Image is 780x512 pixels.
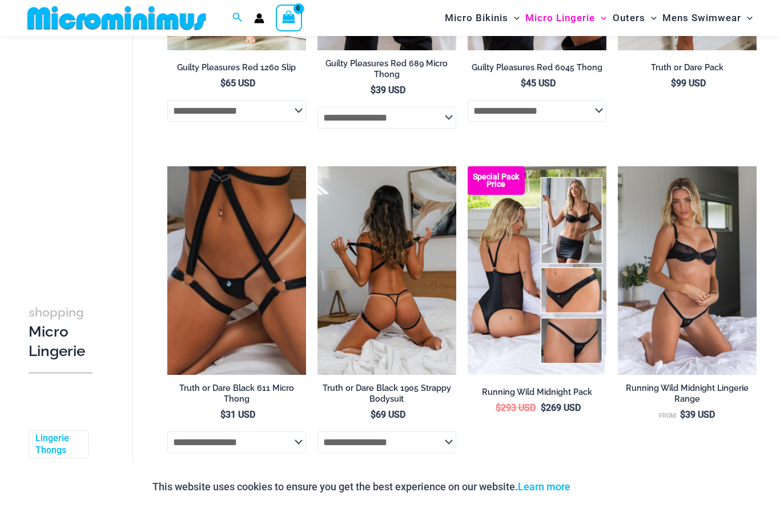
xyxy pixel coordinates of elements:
[371,409,405,420] bdi: 69 USD
[468,62,606,73] h2: Guilty Pleasures Red 6045 Thong
[468,173,525,188] b: Special Pack Price
[468,62,606,77] a: Guilty Pleasures Red 6045 Thong
[254,13,264,23] a: Account icon link
[618,166,757,375] img: Running Wild Midnight 1052 Top 6512 Bottom 02
[232,11,243,25] a: Search icon link
[167,166,306,375] a: Truth or Dare Black Micro 02Truth or Dare Black 1905 Bodysuit 611 Micro 12Truth or Dare Black 190...
[518,481,570,493] a: Learn more
[508,3,520,33] span: Menu Toggle
[29,302,93,361] h3: Micro Lingerie
[167,62,306,77] a: Guilty Pleasures Red 1260 Slip
[680,409,685,420] span: $
[371,409,376,420] span: $
[29,38,131,267] iframe: TrustedSite Certified
[317,166,456,375] img: Truth or Dare Black 1905 Bodysuit 611 Micro 05
[541,402,546,413] span: $
[522,3,609,33] a: Micro LingerieMenu ToggleMenu Toggle
[371,85,405,95] bdi: 39 USD
[220,78,255,89] bdi: 65 USD
[167,166,306,375] img: Truth or Dare Black Micro 02
[618,166,757,375] a: Running Wild Midnight 1052 Top 6512 Bottom 02Running Wild Midnight 1052 Top 6512 Bottom 05Running...
[645,3,657,33] span: Menu Toggle
[521,78,526,89] span: $
[276,5,302,31] a: View Shopping Cart, empty
[167,383,306,409] a: Truth or Dare Black 611 Micro Thong
[618,383,757,409] a: Running Wild Midnight Lingerie Range
[595,3,606,33] span: Menu Toggle
[167,62,306,73] h2: Guilty Pleasures Red 1260 Slip
[468,166,606,375] a: All Styles (1) Running Wild Midnight 1052 Top 6512 Bottom 04Running Wild Midnight 1052 Top 6512 B...
[525,3,595,33] span: Micro Lingerie
[662,3,741,33] span: Mens Swimwear
[440,2,757,34] nav: Site Navigation
[317,383,456,404] h2: Truth or Dare Black 1905 Strappy Bodysuit
[317,58,456,79] h2: Guilty Pleasures Red 689 Micro Thong
[220,409,255,420] bdi: 31 USD
[521,78,556,89] bdi: 45 USD
[660,3,755,33] a: Mens SwimwearMenu ToggleMenu Toggle
[220,409,226,420] span: $
[618,383,757,404] h2: Running Wild Midnight Lingerie Range
[23,5,211,31] img: MM SHOP LOGO FLAT
[496,402,536,413] bdi: 293 USD
[468,387,606,402] a: Running Wild Midnight Pack
[618,62,757,77] a: Truth or Dare Pack
[442,3,522,33] a: Micro BikinisMenu ToggleMenu Toggle
[541,402,581,413] bdi: 269 USD
[618,62,757,73] h2: Truth or Dare Pack
[468,387,606,398] h2: Running Wild Midnight Pack
[613,3,645,33] span: Outers
[496,402,501,413] span: $
[220,78,226,89] span: $
[167,383,306,404] h2: Truth or Dare Black 611 Micro Thong
[371,85,376,95] span: $
[659,412,677,419] span: From:
[152,478,570,495] p: This website uses cookies to ensure you get the best experience on our website.
[671,78,676,89] span: $
[317,383,456,409] a: Truth or Dare Black 1905 Strappy Bodysuit
[579,473,628,501] button: Accept
[317,58,456,84] a: Guilty Pleasures Red 689 Micro Thong
[445,3,508,33] span: Micro Bikinis
[680,409,715,420] bdi: 39 USD
[741,3,753,33] span: Menu Toggle
[29,305,84,319] span: shopping
[671,78,706,89] bdi: 99 USD
[468,166,606,375] img: All Styles (1)
[35,433,79,457] a: Lingerie Thongs
[317,166,456,375] a: Truth or Dare Black 1905 Bodysuit 611 Micro 07Truth or Dare Black 1905 Bodysuit 611 Micro 05Truth...
[610,3,660,33] a: OutersMenu ToggleMenu Toggle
